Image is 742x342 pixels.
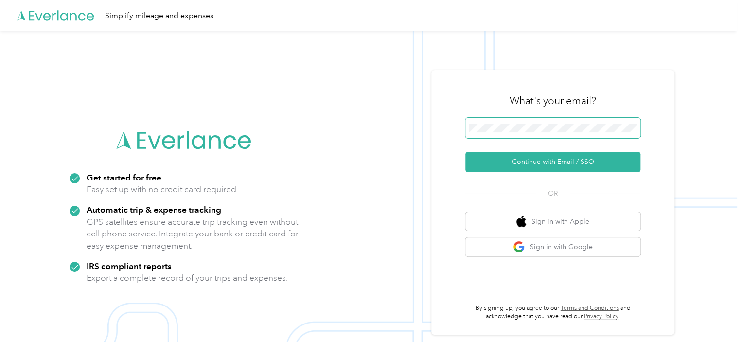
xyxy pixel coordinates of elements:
[105,10,213,22] div: Simplify mileage and expenses
[87,272,288,284] p: Export a complete record of your trips and expenses.
[465,152,640,172] button: Continue with Email / SSO
[87,183,236,196] p: Easy set up with no credit card required
[87,172,161,182] strong: Get started for free
[87,261,172,271] strong: IRS compliant reports
[87,204,221,215] strong: Automatic trip & expense tracking
[465,237,640,256] button: google logoSign in with Google
[513,241,525,253] img: google logo
[561,305,619,312] a: Terms and Conditions
[536,188,570,198] span: OR
[465,212,640,231] button: apple logoSign in with Apple
[584,313,618,320] a: Privacy Policy
[510,94,596,108] h3: What's your email?
[516,216,526,228] img: apple logo
[87,216,299,252] p: GPS satellites ensure accurate trip tracking even without cell phone service. Integrate your bank...
[465,304,640,321] p: By signing up, you agree to our and acknowledge that you have read our .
